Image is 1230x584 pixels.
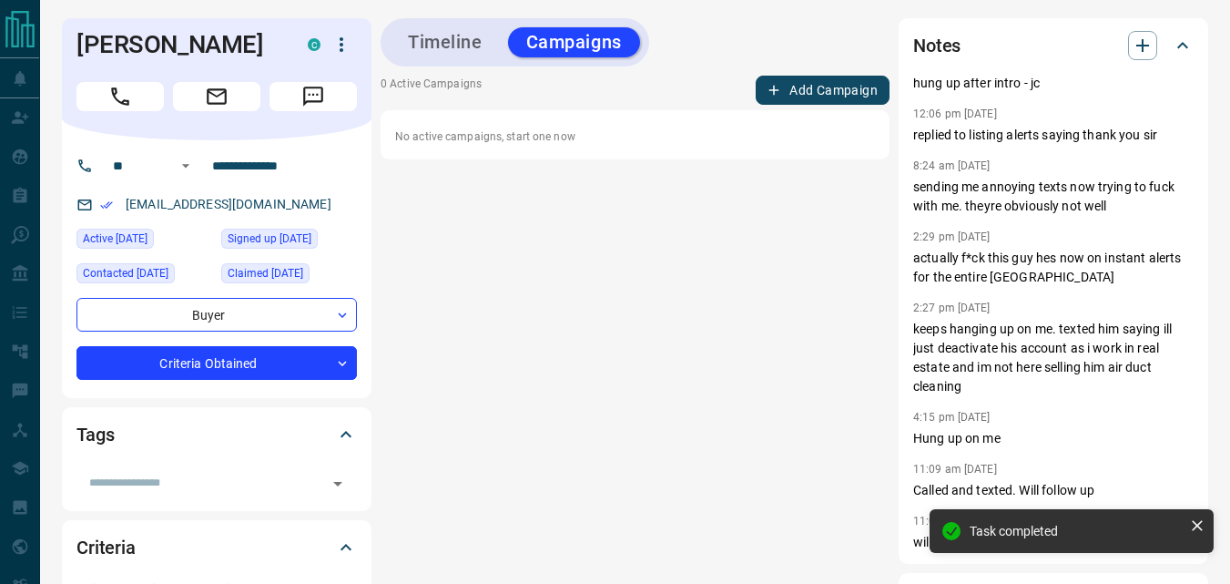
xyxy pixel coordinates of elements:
span: Message [269,82,357,111]
p: actually f*ck this guy hes now on instant alerts for the entire [GEOGRAPHIC_DATA] [913,249,1194,287]
div: Thu Dec 05 2024 [76,263,212,289]
span: Claimed [DATE] [228,264,303,282]
svg: Email Verified [100,199,113,211]
h1: [PERSON_NAME] [76,30,280,59]
button: Campaigns [508,27,640,57]
div: Criteria [76,526,357,569]
button: Add Campaign [756,76,889,105]
div: condos.ca [308,38,320,51]
h2: Tags [76,420,114,449]
button: Open [175,155,197,177]
p: 0 Active Campaigns [381,76,482,105]
a: [EMAIL_ADDRESS][DOMAIN_NAME] [126,197,331,211]
div: Thu May 22 2025 [76,229,212,254]
button: Timeline [390,27,501,57]
h2: Criteria [76,533,136,562]
h2: Notes [913,31,961,60]
p: keeps hanging up on me. texted him saying ill just deactivate his account as i work in real estat... [913,320,1194,396]
div: Criteria Obtained [76,346,357,380]
button: Open [325,471,351,497]
p: 11:06 am [DATE] [913,515,997,528]
span: Email [173,82,260,111]
p: hung up after intro - jc [913,74,1194,93]
div: Task completed [970,524,1183,538]
p: No active campaigns, start one now [395,128,875,145]
p: 8:24 am [DATE] [913,159,991,172]
p: 2:27 pm [DATE] [913,302,991,314]
p: 12:06 pm [DATE] [913,108,997,120]
div: Sun Aug 11 2024 [221,229,357,254]
div: Notes [913,24,1194,67]
p: Called and texted. Will follow up [913,481,1194,500]
span: Signed up [DATE] [228,230,311,248]
div: Tags [76,413,357,456]
p: will send text [913,533,1194,552]
div: Mon Dec 16 2024 [221,263,357,289]
p: Hung up on me [913,429,1194,448]
span: Contacted [DATE] [83,264,168,282]
p: sending me annoying texts now trying to fuck with me. theyre obviously not well [913,178,1194,216]
span: Active [DATE] [83,230,147,248]
p: 2:29 pm [DATE] [913,231,991,243]
p: 11:09 am [DATE] [913,463,997,476]
p: 4:15 pm [DATE] [913,411,991,424]
span: Call [76,82,164,111]
div: Buyer [76,298,357,332]
p: replied to listing alerts saying thank you sir [913,126,1194,145]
